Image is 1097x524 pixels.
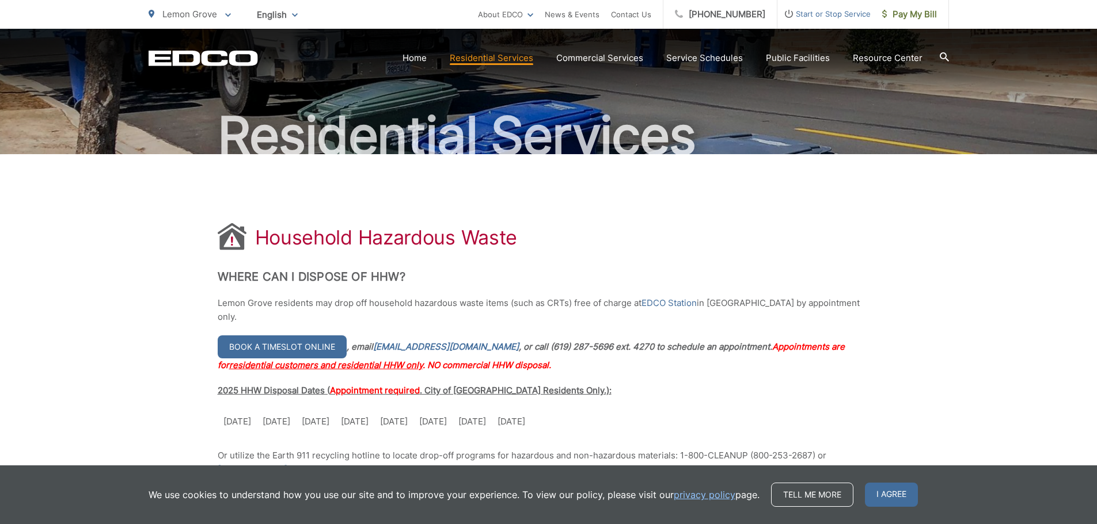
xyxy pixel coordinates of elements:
[330,385,420,396] span: Appointment required
[403,51,427,65] a: Home
[478,7,533,21] a: About EDCO
[218,385,612,396] span: 2025 HHW Disposal Dates ( . City of [GEOGRAPHIC_DATA] Residents Only.):
[642,296,697,310] a: EDCO Station
[149,488,760,502] p: We use cookies to understand how you use our site and to improve your experience. To view our pol...
[248,5,306,25] span: English
[545,7,599,21] a: News & Events
[149,50,258,66] a: EDCD logo. Return to the homepage.
[218,270,880,284] h2: Where Can I Dispose of HHW?
[771,483,853,507] a: Tell me more
[229,359,423,370] span: residential customers and residential HHW only
[162,9,217,20] span: Lemon Grove
[373,340,519,354] a: [EMAIL_ADDRESS][DOMAIN_NAME]
[263,415,290,429] p: [DATE]
[218,409,257,434] td: [DATE]
[556,51,643,65] a: Commercial Services
[865,483,918,507] span: I agree
[218,341,845,370] span: Appointments are for . NO commercial HHW disposal.
[341,415,369,429] p: [DATE]
[450,51,533,65] a: Residential Services
[374,409,413,434] td: [DATE]
[218,335,347,358] a: Book a timeslot online
[149,107,949,165] h2: Residential Services
[492,409,531,434] td: [DATE]
[453,409,492,434] td: [DATE]
[882,7,937,21] span: Pay My Bill
[255,226,518,249] h1: Household Hazardous Waste
[666,51,743,65] a: Service Schedules
[413,409,453,434] td: [DATE]
[296,409,335,434] td: [DATE]
[853,51,923,65] a: Resource Center
[611,7,651,21] a: Contact Us
[766,51,830,65] a: Public Facilities
[674,488,735,502] a: privacy policy
[218,462,287,476] a: [DOMAIN_NAME]
[218,341,845,370] em: , email , or call (619) 287-5696 ext. 4270 to schedule an appointment.
[218,296,880,324] p: Lemon Grove residents may drop off household hazardous waste items (such as CRTs) free of charge ...
[218,449,880,476] p: Or utilize the Earth 911 recycling hotline to locate drop-off programs for hazardous and non-haza...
